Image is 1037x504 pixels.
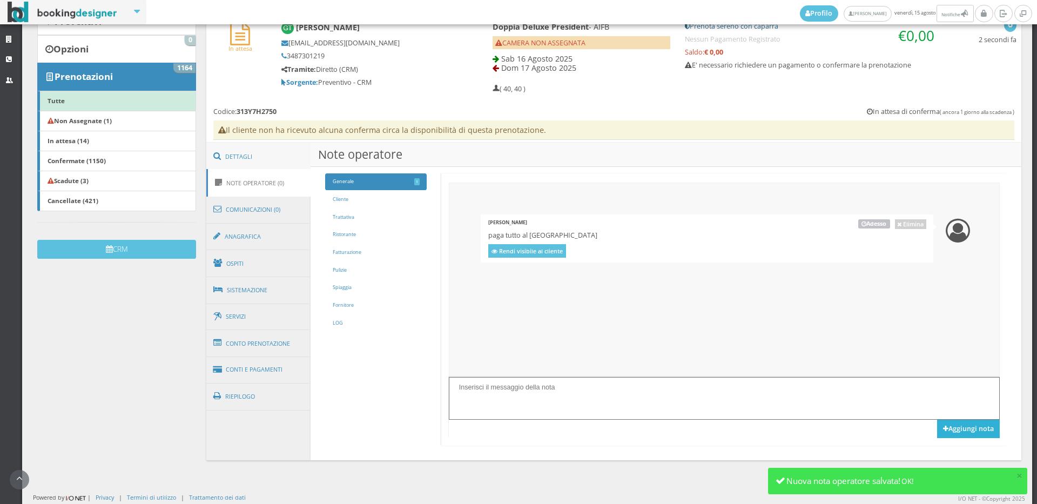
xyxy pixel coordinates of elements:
button: Notifiche [937,5,973,22]
span: OK! [901,476,914,486]
span: 1 [414,178,419,185]
b: Sorgente: [281,78,318,87]
img: Gianni Tronci [281,22,294,35]
b: Prenotazioni [55,70,113,83]
span: venerdì, 15 agosto [800,5,975,22]
h5: Prenota sereno con caparra [685,22,939,30]
a: Ristorante [325,226,427,243]
b: 313Y7H2750 [237,107,277,116]
h5: 2 secondi fa [979,36,1016,44]
a: Profilo [800,5,839,22]
a: Cancellate (421) [37,191,196,211]
button: Aggiungi nota [937,420,1000,438]
b: Opzioni [53,43,89,55]
b: Scadute (3) [48,176,89,185]
button: Elimina [895,219,926,229]
a: Conti e Pagamenti [206,356,311,384]
span: Adesso [858,219,890,229]
div: Powered by | [33,493,91,502]
a: Scadute (3) [37,171,196,191]
b: Cancellate (421) [48,196,98,205]
a: Confermate (1150) [37,151,196,171]
a: Note Operatore (0) [206,169,311,197]
div: | [181,493,184,501]
b: Doppia Deluxe President [493,22,589,32]
a: Tutte [37,91,196,111]
a: Termini di utilizzo [127,493,176,501]
a: Privacy [96,493,114,501]
h5: Saldo: [685,48,939,56]
span: Sab 16 Agosto 2025 [501,53,573,64]
a: Servizi [206,303,311,331]
h5: In attesa di conferma [867,107,1014,116]
a: Non Assegnate (1) [37,111,196,131]
a: Comunicazioni (0) [206,196,311,224]
h3: Note operatore [311,143,1021,167]
a: [PERSON_NAME] [844,6,892,22]
button: Rendi visibile al cliente [488,244,567,258]
h5: Codice: [213,107,277,116]
a: In attesa [228,36,252,52]
a: LOG [325,315,427,332]
span: 0 [185,36,196,45]
a: Trattamento dei dati [189,493,246,501]
h5: [EMAIL_ADDRESS][DOMAIN_NAME] [281,39,456,47]
a: Dettagli [206,143,311,171]
a: Generale 1 [325,173,427,190]
span: 0,00 [906,26,934,45]
span: Nuova nota operatore salvata! [786,475,900,486]
b: Preventivi [55,15,102,28]
b: Confermate (1150) [48,156,106,165]
h4: - AIFB [493,22,670,31]
h5: paga tutto al [GEOGRAPHIC_DATA] [488,231,926,239]
h5: E' necessario richiedere un pagamento o confermare la prenotazione [685,61,939,69]
button: CRM [37,240,196,259]
span: [PERSON_NAME] [488,219,527,226]
h5: Diretto (CRM) [281,65,456,73]
a: Conto Prenotazione [206,330,311,358]
a: In attesa (14) [37,131,196,151]
a: Pulizie [325,262,427,279]
a: Cliente [325,191,427,208]
a: Sistemazione [206,276,311,304]
h4: Il cliente non ha ricevuto alcuna conferma circa la disponibilità di questa prenotazione. [213,120,1014,140]
b: Non Assegnate (1) [48,116,112,125]
span: Rendi visibile al cliente [499,247,563,255]
span: € [898,26,934,45]
span: 1164 [173,63,196,73]
b: In attesa (14) [48,136,89,145]
h5: Preventivo - CRM [281,78,456,86]
h5: 3487301219 [281,52,456,60]
span: CAMERA NON ASSEGNATA [495,38,585,48]
a: Riepilogo [206,382,311,411]
b: [PERSON_NAME] [296,22,360,32]
a: Fatturazione [325,244,427,261]
h5: Nessun Pagamento Registrato [685,35,939,43]
img: ionet_small_logo.png [64,494,87,502]
a: Trattativa [325,209,427,226]
a: Fornitore [325,297,427,314]
h5: ( 40, 40 ) [493,85,526,93]
a: Spiaggia [325,279,427,296]
a: Prenotazioni 1164 [37,63,196,91]
a: Opzioni 0 [37,35,196,63]
span: Dom 17 Agosto 2025 [501,63,576,73]
a: Ospiti [206,250,311,278]
span: Elimina [903,220,924,228]
b: Tramite: [281,65,316,74]
a: Anagrafica [206,223,311,251]
button: × [1016,471,1022,481]
strong: € 0,00 [704,48,723,57]
div: | [119,493,122,501]
img: BookingDesigner.com [8,2,117,23]
small: ( ancora 1 giorno alla scadenza ) [940,109,1014,116]
b: Tutte [48,96,65,105]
